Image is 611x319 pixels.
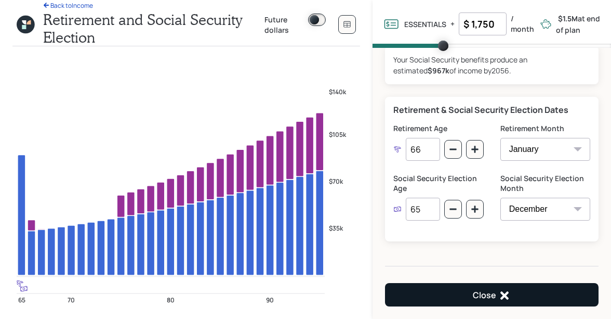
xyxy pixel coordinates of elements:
b: $967k [428,66,449,75]
tspan: 80 [167,296,175,304]
tspan: $140k [329,87,347,96]
label: / month [511,14,536,34]
label: Retirement Month [500,123,590,134]
label: Social Security Election Month [500,173,590,194]
label: Retirement Age [393,123,483,134]
tspan: 70 [68,296,75,304]
div: Back to Income [43,1,93,10]
span: Volume [373,44,611,48]
button: Close [385,283,599,307]
b: $1.5M [558,14,578,23]
tspan: 65 [18,296,25,304]
tspan: 2 [329,293,334,304]
label: Social Security Election Age [393,173,483,194]
tspan: $70k [329,177,343,186]
tspan: $105k [329,130,347,139]
div: Close [473,289,511,302]
tspan: 90 [266,296,274,304]
h2: Retirement and Social Security Election [43,11,264,46]
label: Future dollars [264,15,304,35]
tspan: $35k [329,224,343,233]
label: + [450,19,455,29]
label: ESSENTIALS [404,19,446,29]
h5: Retirement & Social Security Election Dates [393,105,590,115]
tspan: 2 [329,277,334,289]
div: Your Social Security benefits produce an estimated of income by 2056 . [393,54,590,76]
label: at end of plan [556,14,600,35]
